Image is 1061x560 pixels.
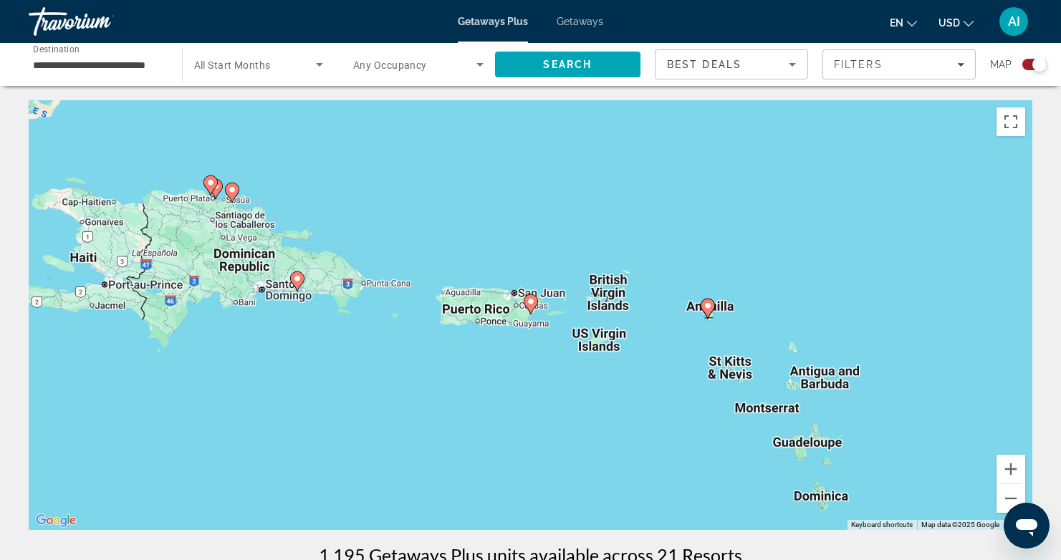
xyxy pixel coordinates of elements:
button: Search [495,52,641,77]
a: Open this area in Google Maps (opens a new window) [32,511,80,530]
span: AI [1008,14,1020,29]
span: All Start Months [194,59,271,71]
mat-select: Sort by [667,56,796,73]
span: Search [543,59,592,70]
img: Google [32,511,80,530]
span: Map [990,54,1012,74]
a: Travorium [29,3,172,40]
a: Getaways Plus [458,16,528,27]
button: Change language [890,12,917,33]
span: Any Occupancy [353,59,427,71]
button: User Menu [995,6,1032,37]
a: Getaways [557,16,603,27]
input: Select destination [33,57,163,74]
button: Change currency [938,12,974,33]
span: USD [938,17,960,29]
button: Filters [822,49,976,79]
button: Toggle fullscreen view [997,107,1025,136]
span: Best Deals [667,59,741,70]
iframe: Button to launch messaging window [1004,503,1050,549]
button: Keyboard shortcuts [851,520,913,530]
button: Zoom in [997,455,1025,483]
span: Destination [33,44,80,54]
span: en [890,17,903,29]
span: Map data ©2025 Google [921,521,999,528]
span: Filters [834,59,883,70]
button: Zoom out [997,484,1025,513]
